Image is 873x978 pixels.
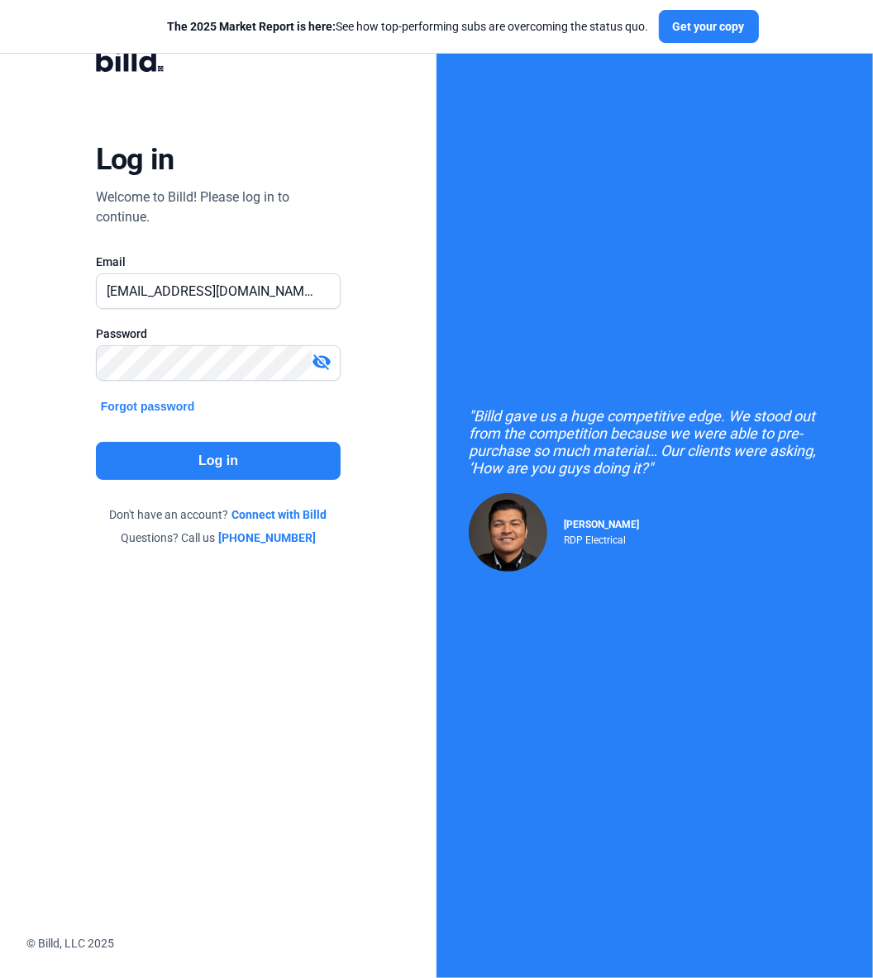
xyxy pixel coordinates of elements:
span: [PERSON_NAME] [564,519,639,530]
div: Welcome to Billd! Please log in to continue. [96,188,341,227]
button: Forgot password [96,397,200,415]
div: Don't have an account? [96,506,341,523]
div: Password [96,325,341,342]
div: "Billd gave us a huge competitive edge. We stood out from the competition because we were able to... [469,407,841,477]
div: RDP Electrical [564,530,639,546]
a: [PHONE_NUMBER] [218,529,316,546]
div: See how top-performing subs are overcoming the status quo. [168,18,649,35]
div: Questions? Call us [96,529,341,546]
div: Email [96,254,341,270]
button: Log in [96,442,341,480]
img: Raul Pacheco [469,493,547,572]
button: Get your copy [659,10,759,43]
span: The 2025 Market Report is here: [168,20,336,33]
a: Connect with Billd [232,506,327,523]
div: Log in [96,141,174,178]
mat-icon: visibility_off [312,352,332,372]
